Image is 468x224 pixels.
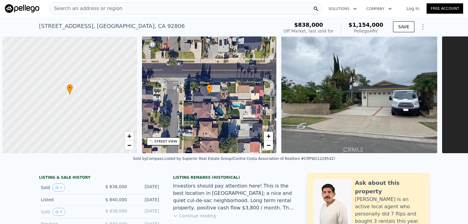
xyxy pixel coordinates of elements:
[165,157,335,161] div: Listed by Superior Real Estate Group (Contra Costa Association of Realtors #CRPW21229542)
[349,28,383,34] div: Pellego ARV
[281,36,437,153] img: Sale: 166495622 Parcel: 63404394
[399,5,427,12] a: Log In
[41,184,95,191] div: Sold
[125,141,134,150] a: Zoom out
[49,5,122,12] span: Search an address or region
[132,184,159,191] div: [DATE]
[173,175,295,180] div: Listing Remarks (Historical)
[125,132,134,141] a: Zoom in
[133,157,165,161] div: Sold by Compass .
[427,3,463,14] a: Free Account
[264,141,273,150] a: Zoom out
[294,22,323,28] span: $838,000
[362,3,397,14] button: Company
[267,141,271,149] span: −
[393,21,414,32] button: SAVE
[127,132,131,140] span: +
[284,28,334,34] div: Off Market, last sold for
[105,184,127,189] span: $ 838,000
[264,132,273,141] a: Zoom in
[39,175,161,181] div: LISTING & SALE HISTORY
[52,184,65,191] button: View historical data
[41,208,95,216] div: Sold
[349,22,383,28] span: $1,154,000
[5,4,39,13] img: Pellego
[173,213,216,219] button: Continue reading
[355,179,423,196] div: Ask about this property
[132,197,159,203] div: [DATE]
[105,208,127,213] span: $ 838,000
[154,139,177,144] div: STREET VIEW
[41,197,95,203] div: Listed
[267,132,271,140] span: +
[52,208,65,216] button: View historical data
[67,85,73,91] span: •
[67,84,73,95] div: •
[206,84,212,95] div: •
[206,85,212,91] span: •
[173,182,295,212] div: Investors should pay attention here! This is the best location in [GEOGRAPHIC_DATA]; a nice and q...
[127,141,131,149] span: −
[105,197,127,202] span: $ 840,000
[132,208,159,216] div: [DATE]
[417,21,429,33] button: Show Options
[39,22,185,30] div: [STREET_ADDRESS] , [GEOGRAPHIC_DATA] , CA 92806
[324,3,362,14] button: Solutions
